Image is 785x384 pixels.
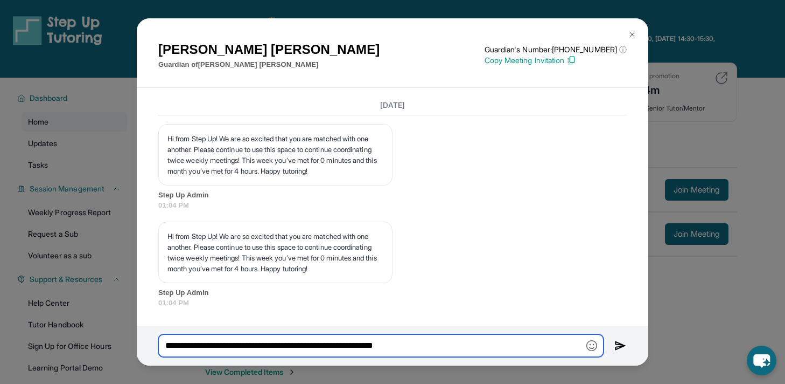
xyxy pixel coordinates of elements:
span: Step Up Admin [158,287,627,298]
p: Hi from Step Up! We are so excited that you are matched with one another. Please continue to use ... [167,231,383,274]
button: chat-button [747,346,776,375]
span: Step Up Admin [158,190,627,201]
p: Hi from Step Up! We are so excited that you are matched with one another. Please continue to use ... [167,133,383,176]
h1: [PERSON_NAME] [PERSON_NAME] [158,40,380,59]
span: 01:04 PM [158,200,627,211]
p: Copy Meeting Invitation [485,55,627,66]
p: Guardian of [PERSON_NAME] [PERSON_NAME] [158,59,380,70]
p: Guardian's Number: [PHONE_NUMBER] [485,44,627,55]
img: Close Icon [628,30,636,39]
h3: [DATE] [158,100,627,111]
img: Send icon [614,339,627,352]
span: 01:04 PM [158,298,627,308]
img: Emoji [586,340,597,351]
img: Copy Icon [566,56,576,65]
span: ⓘ [619,44,627,55]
